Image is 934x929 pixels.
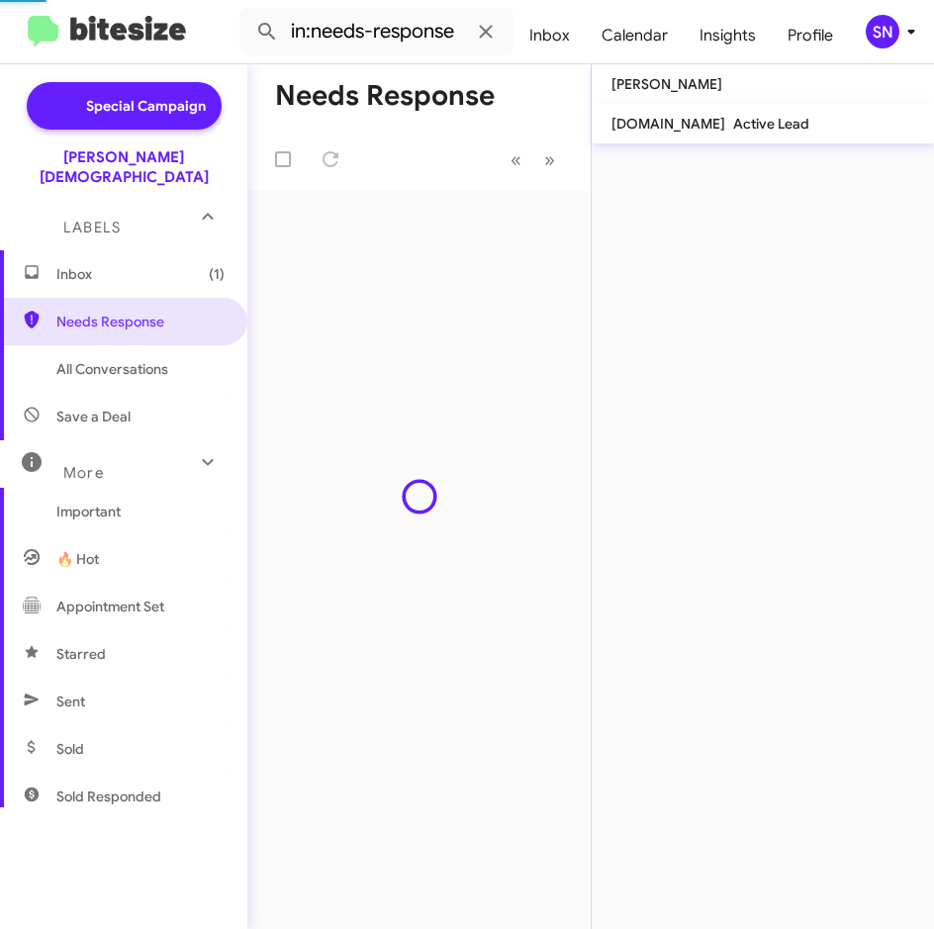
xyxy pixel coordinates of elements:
[86,96,206,116] span: Special Campaign
[544,147,555,172] span: »
[514,7,586,64] a: Inbox
[27,82,222,130] a: Special Campaign
[586,7,684,64] a: Calendar
[866,15,899,48] div: SN
[63,464,104,482] span: More
[275,80,495,112] h1: Needs Response
[56,312,225,331] span: Needs Response
[56,407,131,426] span: Save a Deal
[209,264,225,284] span: (1)
[611,115,725,133] span: [DOMAIN_NAME]
[56,787,161,806] span: Sold Responded
[56,264,225,284] span: Inbox
[56,644,106,664] span: Starred
[56,502,225,521] span: Important
[772,7,849,64] a: Profile
[56,549,99,569] span: 🔥 Hot
[63,219,121,236] span: Labels
[499,139,533,180] button: Previous
[56,692,85,711] span: Sent
[239,8,514,55] input: Search
[511,147,521,172] span: «
[56,739,84,759] span: Sold
[56,359,168,379] span: All Conversations
[532,139,567,180] button: Next
[500,139,567,180] nav: Page navigation example
[56,597,164,616] span: Appointment Set
[611,75,722,93] span: [PERSON_NAME]
[849,15,912,48] button: SN
[733,115,809,133] span: Active Lead
[684,7,772,64] a: Insights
